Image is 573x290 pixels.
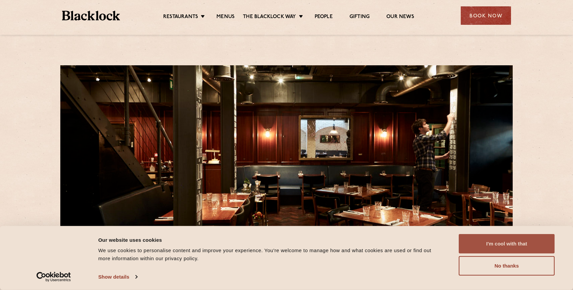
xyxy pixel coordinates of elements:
a: People [315,14,333,21]
img: BL_Textured_Logo-footer-cropped.svg [62,11,120,20]
div: Book Now [461,6,511,25]
button: No thanks [459,256,555,276]
a: Restaurants [163,14,198,21]
a: Gifting [349,14,370,21]
a: The Blacklock Way [243,14,296,21]
a: Show details [98,272,137,282]
div: Our website uses cookies [98,236,444,244]
a: Our News [386,14,414,21]
a: Menus [216,14,235,21]
div: We use cookies to personalise content and improve your experience. You're welcome to manage how a... [98,246,444,263]
button: I'm cool with that [459,234,555,253]
a: Usercentrics Cookiebot - opens in a new window [24,272,83,282]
